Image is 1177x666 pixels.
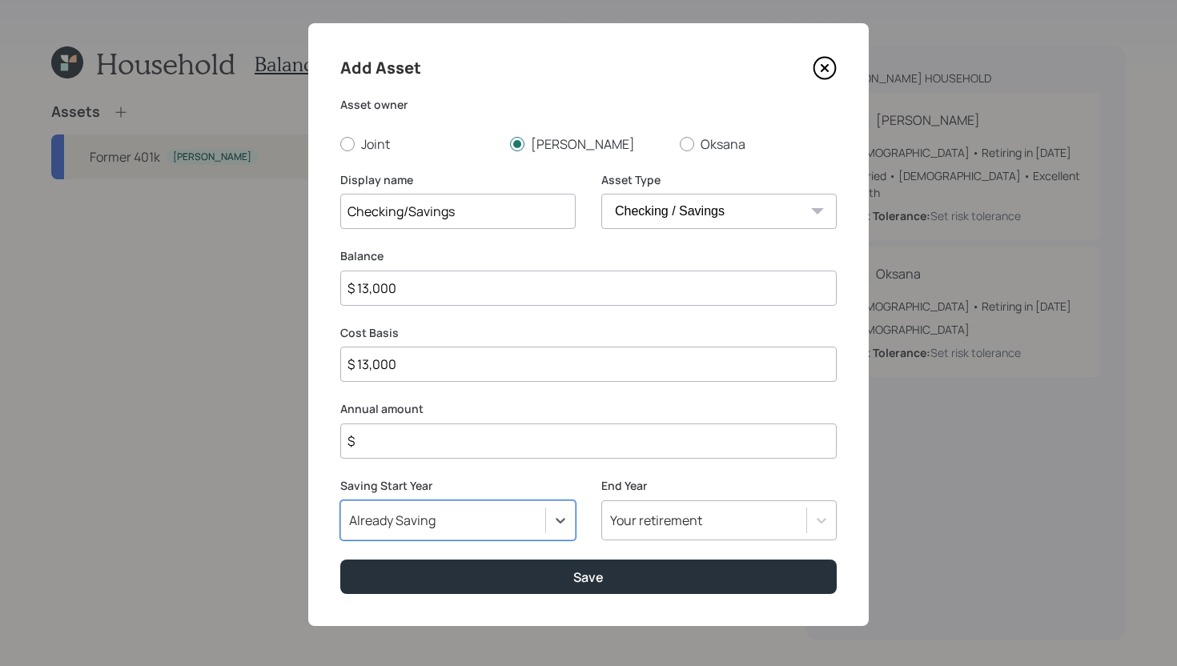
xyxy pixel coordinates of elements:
h4: Add Asset [340,55,421,81]
label: [PERSON_NAME] [510,135,667,153]
label: Display name [340,172,576,188]
label: Joint [340,135,497,153]
label: Oksana [680,135,837,153]
button: Save [340,560,837,594]
div: Your retirement [610,512,702,529]
div: Save [573,568,604,586]
label: Asset Type [601,172,837,188]
label: Cost Basis [340,325,837,341]
label: Annual amount [340,401,837,417]
div: Already Saving [349,512,436,529]
label: End Year [601,478,837,494]
label: Balance [340,248,837,264]
label: Saving Start Year [340,478,576,494]
label: Asset owner [340,97,837,113]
